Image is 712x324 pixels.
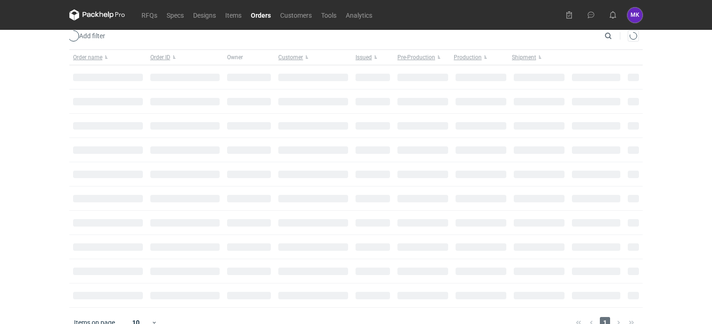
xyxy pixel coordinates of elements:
[454,54,482,61] span: Production
[627,7,643,23] button: MK
[246,9,275,21] a: Orders
[275,50,352,65] button: Customer
[341,9,377,21] a: Analytics
[73,54,102,61] span: Order name
[512,54,536,61] span: Shipment
[227,54,243,61] span: Owner
[162,9,188,21] a: Specs
[394,50,452,65] button: Pre-Production
[603,30,632,41] input: Search
[188,9,221,21] a: Designs
[150,54,170,61] span: Order ID
[510,50,568,65] button: Shipment
[278,54,303,61] span: Customer
[352,50,394,65] button: Issued
[68,30,105,41] span: Add filter
[67,30,106,41] button: Add filter
[627,7,643,23] div: Martyna Kozyra
[69,50,147,65] button: Order name
[397,54,435,61] span: Pre-Production
[275,9,316,21] a: Customers
[356,54,372,61] span: Issued
[221,9,246,21] a: Items
[452,50,510,65] button: Production
[316,9,341,21] a: Tools
[137,9,162,21] a: RFQs
[69,9,125,21] svg: Packhelp Pro
[147,50,224,65] button: Order ID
